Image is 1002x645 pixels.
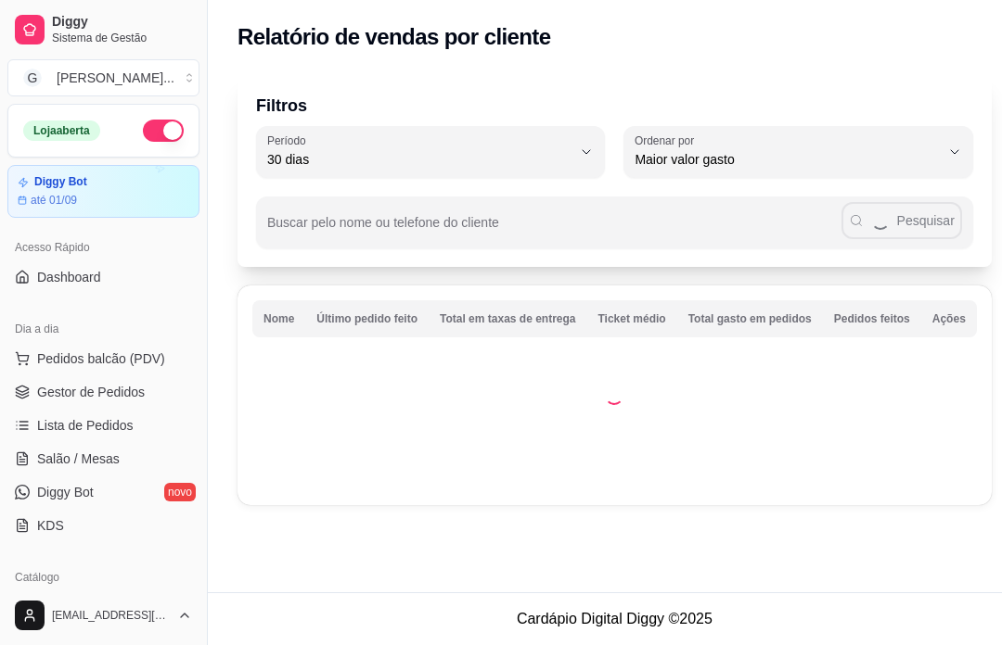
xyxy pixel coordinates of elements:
[37,416,134,435] span: Lista de Pedidos
[37,268,101,286] span: Dashboard
[7,344,199,373] button: Pedidos balcão (PDV)
[635,150,939,169] span: Maior valor gasto
[7,411,199,440] a: Lista de Pedidos
[34,175,87,189] article: Diggy Bot
[267,221,841,239] input: Buscar pelo nome ou telefone do cliente
[7,593,199,638] button: [EMAIL_ADDRESS][DOMAIN_NAME]
[267,133,312,148] label: Período
[605,386,623,405] div: Loading
[31,193,77,208] article: até 01/09
[256,93,973,119] p: Filtros
[7,377,199,407] a: Gestor de Pedidos
[635,133,700,148] label: Ordenar por
[143,120,184,142] button: Alterar Status
[7,262,199,292] a: Dashboard
[37,483,94,501] span: Diggy Bot
[7,59,199,96] button: Select a team
[7,444,199,474] a: Salão / Mesas
[267,150,572,169] span: 30 dias
[256,126,605,178] button: Período30 dias
[623,126,972,178] button: Ordenar porMaior valor gasto
[7,233,199,262] div: Acesso Rápido
[7,477,199,507] a: Diggy Botnovo
[52,14,192,31] span: Diggy
[37,449,120,468] span: Salão / Mesas
[7,7,199,52] a: DiggySistema de Gestão
[52,608,170,623] span: [EMAIL_ADDRESS][DOMAIN_NAME]
[7,314,199,344] div: Dia a dia
[238,22,551,52] h2: Relatório de vendas por cliente
[57,69,174,87] div: [PERSON_NAME] ...
[7,563,199,592] div: Catálogo
[37,516,64,535] span: KDS
[37,349,165,368] span: Pedidos balcão (PDV)
[23,69,42,87] span: G
[7,165,199,218] a: Diggy Botaté 01/09
[37,383,145,401] span: Gestor de Pedidos
[23,120,100,141] div: Loja aberta
[52,31,192,45] span: Sistema de Gestão
[7,511,199,540] a: KDS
